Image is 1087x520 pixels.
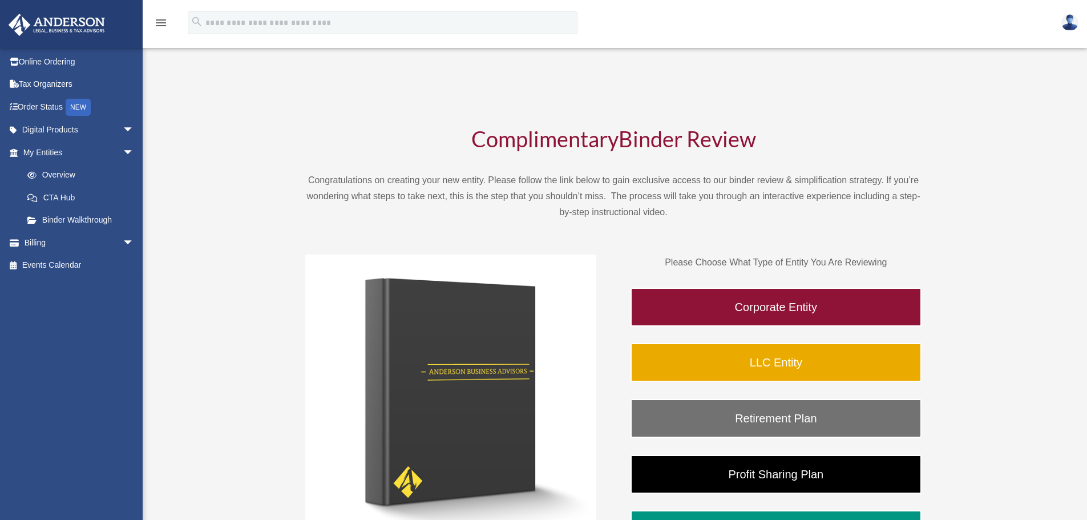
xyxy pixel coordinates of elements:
span: arrow_drop_down [123,141,146,164]
a: Tax Organizers [8,73,151,96]
span: arrow_drop_down [123,119,146,142]
span: arrow_drop_down [123,231,146,255]
a: menu [154,20,168,30]
a: Corporate Entity [631,288,922,326]
a: LLC Entity [631,343,922,382]
div: NEW [66,99,91,116]
a: Order StatusNEW [8,95,151,119]
a: Billingarrow_drop_down [8,231,151,254]
a: Events Calendar [8,254,151,277]
a: Profit Sharing Plan [631,455,922,494]
a: Digital Productsarrow_drop_down [8,119,151,142]
span: Complimentary [471,126,619,152]
p: Congratulations on creating your new entity. Please follow the link below to gain exclusive acces... [305,172,922,220]
i: menu [154,16,168,30]
a: My Entitiesarrow_drop_down [8,141,151,164]
a: Binder Walkthrough [16,209,146,232]
img: Anderson Advisors Platinum Portal [5,14,108,36]
a: CTA Hub [16,186,151,209]
p: Please Choose What Type of Entity You Are Reviewing [631,255,922,271]
i: search [191,15,203,28]
a: Online Ordering [8,50,151,73]
span: Binder Review [619,126,756,152]
a: Retirement Plan [631,399,922,438]
img: User Pic [1061,14,1078,31]
a: Overview [16,164,151,187]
